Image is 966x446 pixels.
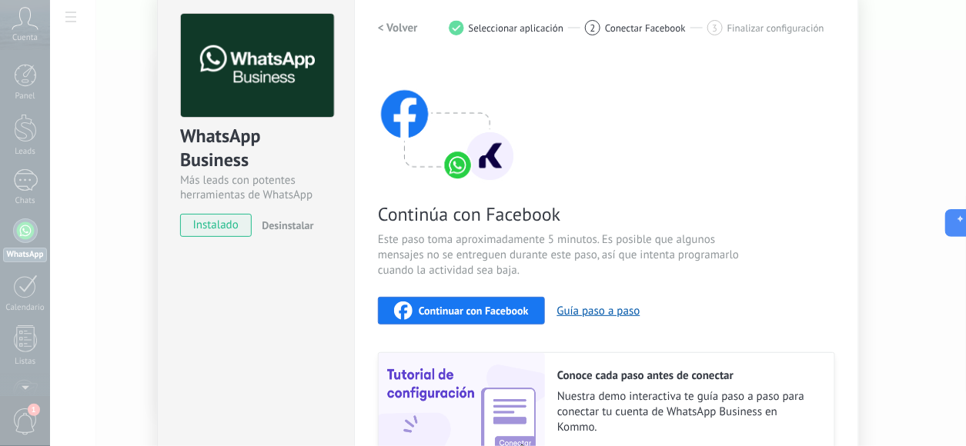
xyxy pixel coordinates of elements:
[557,389,819,435] span: Nuestra demo interactiva te guía paso a paso para conectar tu cuenta de WhatsApp Business en Kommo.
[378,21,418,35] h2: < Volver
[378,14,418,42] button: < Volver
[605,22,686,34] span: Conectar Facebook
[181,214,251,237] span: instalado
[727,22,824,34] span: Finalizar configuración
[557,368,819,383] h2: Conoce cada paso antes de conectar
[378,297,545,325] button: Continuar con Facebook
[181,14,334,118] img: logo_main.png
[419,305,529,316] span: Continuar con Facebook
[180,173,332,202] div: Más leads con potentes herramientas de WhatsApp
[712,22,717,35] span: 3
[557,304,640,318] button: Guía paso a paso
[180,124,332,173] div: WhatsApp Business
[378,60,516,183] img: connect with facebook
[256,214,313,237] button: Desinstalar
[469,22,564,34] span: Seleccionar aplicación
[590,22,596,35] span: 2
[378,202,744,226] span: Continúa con Facebook
[378,232,744,278] span: Este paso toma aproximadamente 5 minutos. Es posible que algunos mensajes no se entreguen durante...
[262,218,313,232] span: Desinstalar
